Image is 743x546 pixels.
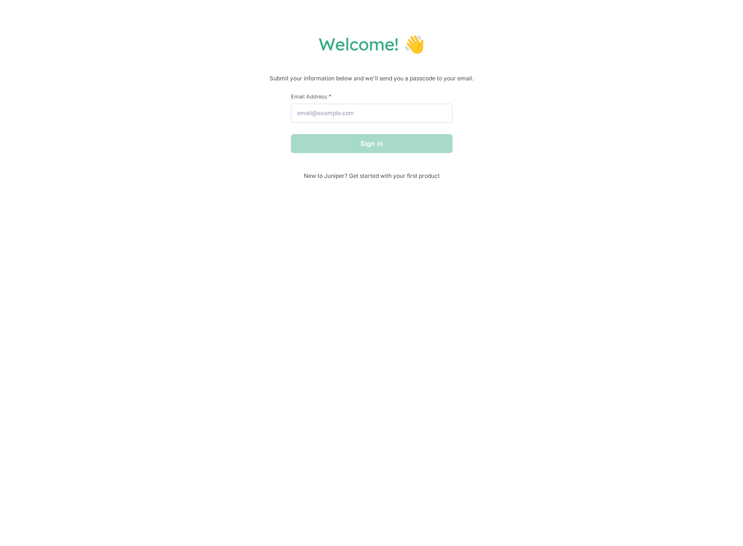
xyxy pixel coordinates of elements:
h1: Welcome! 👋 [10,33,733,55]
span: New to Juniper? Get started with your first product [291,172,453,179]
input: email@example.com [291,104,453,123]
label: Email Address [291,93,453,100]
span: This field is required. [328,93,331,100]
p: Submit your information below and we'll send you a passcode to your email. [10,74,733,83]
